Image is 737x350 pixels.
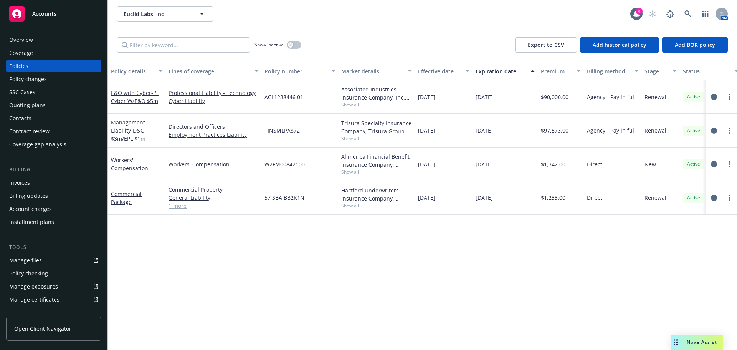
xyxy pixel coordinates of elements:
div: Policy details [111,67,154,75]
button: Policy details [108,62,165,80]
span: Active [686,194,701,201]
a: Overview [6,34,101,46]
span: Direct [587,160,602,168]
a: Switch app [698,6,713,22]
span: Agency - Pay in full [587,93,636,101]
a: SSC Cases [6,86,101,98]
button: Export to CSV [515,37,577,53]
div: Allmerica Financial Benefit Insurance Company, Hanover Insurance Group [341,153,412,169]
input: Filter by keyword... [117,37,250,53]
span: Show all [341,202,412,209]
button: Effective date [415,62,473,80]
span: [DATE] [476,126,493,134]
span: TINSMLPA872 [264,126,300,134]
div: Status [683,67,730,75]
button: Euclid Labs. Inc [117,6,213,22]
a: Workers' Compensation [111,156,148,172]
a: Directors and Officers [169,123,258,131]
a: Account charges [6,203,101,215]
span: 57 SBA BB2K1N [264,194,304,202]
a: circleInformation [709,159,719,169]
div: Policy checking [9,267,48,280]
a: Policy changes [6,73,101,85]
div: Billing updates [9,190,48,202]
span: [DATE] [476,160,493,168]
div: Quoting plans [9,99,46,111]
div: Expiration date [476,67,526,75]
a: E&O with Cyber [111,89,159,105]
a: Professional Liability - Technology [169,89,258,97]
span: Renewal [644,93,666,101]
span: Direct [587,194,602,202]
span: Renewal [644,194,666,202]
span: ACL1238446 01 [264,93,303,101]
a: Manage files [6,254,101,267]
span: Add historical policy [593,41,646,48]
span: $97,573.00 [541,126,568,134]
div: Installment plans [9,216,54,228]
div: Associated Industries Insurance Company, Inc., AmTrust Financial Services, RT Specialty Insurance... [341,85,412,101]
div: Contract review [9,125,50,138]
button: Expiration date [473,62,538,80]
span: W2FM00842100 [264,160,305,168]
a: Quoting plans [6,99,101,111]
div: Coverage [9,47,33,59]
span: Euclid Labs. Inc [124,10,190,18]
div: 4 [636,8,643,15]
div: Stage [644,67,668,75]
span: Active [686,161,701,168]
div: Manage certificates [9,294,59,306]
button: Stage [641,62,680,80]
a: Coverage [6,47,101,59]
span: $90,000.00 [541,93,568,101]
button: Add historical policy [580,37,659,53]
span: Show inactive [254,41,284,48]
div: Trisura Specialty Insurance Company, Trisura Group Ltd., RT Specialty Insurance Services, LLC (RS... [341,119,412,135]
span: [DATE] [418,93,435,101]
a: Workers' Compensation [169,160,258,168]
button: Premium [538,62,584,80]
span: Accounts [32,11,56,17]
a: 1 more [169,202,258,210]
a: more [725,193,734,202]
a: Manage exposures [6,280,101,293]
span: [DATE] [418,126,435,134]
div: Hartford Underwriters Insurance Company, Hartford Insurance Group [341,186,412,202]
a: Commercial Property [169,186,258,194]
span: $1,342.00 [541,160,565,168]
span: Show all [341,135,412,142]
button: Billing method [584,62,641,80]
a: Billing updates [6,190,101,202]
a: Start snowing [645,6,660,22]
span: Show all [341,101,412,108]
div: Market details [341,67,403,75]
div: Drag to move [671,335,681,350]
div: Manage exposures [9,280,58,293]
span: Add BOR policy [675,41,715,48]
a: Manage claims [6,307,101,319]
a: Policies [6,60,101,72]
span: Export to CSV [528,41,564,48]
span: Open Client Navigator [14,325,71,333]
a: circleInformation [709,193,719,202]
a: Manage certificates [6,294,101,306]
a: Installment plans [6,216,101,228]
a: General Liability [169,194,258,202]
div: Tools [6,244,101,251]
span: Nova Assist [687,339,717,345]
div: Policy changes [9,73,47,85]
div: Billing [6,166,101,174]
div: Lines of coverage [169,67,250,75]
button: Policy number [261,62,338,80]
div: Policies [9,60,28,72]
a: Management Liability [111,119,145,142]
span: [DATE] [476,194,493,202]
span: [DATE] [476,93,493,101]
div: Invoices [9,177,30,189]
span: Active [686,127,701,134]
a: Coverage gap analysis [6,138,101,151]
span: Show all [341,169,412,175]
div: Policy number [264,67,327,75]
span: Agency - Pay in full [587,126,636,134]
